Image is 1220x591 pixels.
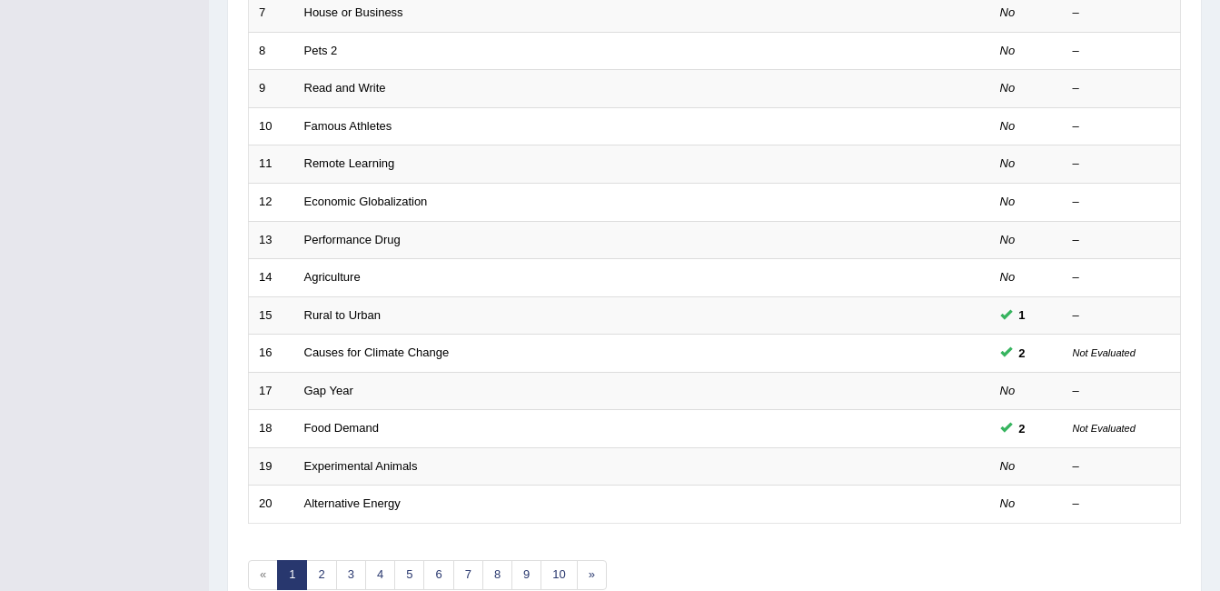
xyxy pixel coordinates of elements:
[249,221,294,259] td: 13
[1073,232,1171,249] div: –
[453,560,483,590] a: 7
[1073,458,1171,476] div: –
[577,560,607,590] a: »
[1000,156,1016,170] em: No
[248,560,278,590] span: «
[1012,306,1033,325] span: You can still take this question
[1012,344,1033,363] span: You can still take this question
[1000,119,1016,133] em: No
[304,233,401,246] a: Performance Drug
[1000,384,1016,397] em: No
[541,560,577,590] a: 10
[394,560,424,590] a: 5
[306,560,336,590] a: 2
[277,560,307,590] a: 1
[304,384,353,397] a: Gap Year
[482,560,512,590] a: 8
[249,183,294,221] td: 12
[336,560,366,590] a: 3
[1000,44,1016,57] em: No
[249,145,294,184] td: 11
[249,296,294,335] td: 15
[1000,5,1016,19] em: No
[365,560,395,590] a: 4
[304,195,428,208] a: Economic Globalization
[1073,5,1171,22] div: –
[304,156,395,170] a: Remote Learning
[249,447,294,486] td: 19
[1000,270,1016,284] em: No
[1012,419,1033,438] span: You can still take this question
[304,270,361,284] a: Agriculture
[304,459,418,473] a: Experimental Animals
[249,486,294,524] td: 20
[1073,423,1136,434] small: Not Evaluated
[423,560,453,590] a: 6
[249,335,294,373] td: 16
[249,259,294,297] td: 14
[1000,459,1016,473] em: No
[511,560,541,590] a: 9
[1000,195,1016,208] em: No
[304,308,382,322] a: Rural to Urban
[1073,118,1171,135] div: –
[304,44,338,57] a: Pets 2
[304,81,386,95] a: Read and Write
[1000,81,1016,95] em: No
[304,119,392,133] a: Famous Athletes
[1073,347,1136,358] small: Not Evaluated
[1073,269,1171,286] div: –
[1073,43,1171,60] div: –
[249,70,294,108] td: 9
[1073,307,1171,325] div: –
[249,372,294,410] td: 17
[1073,383,1171,400] div: –
[304,5,403,19] a: House or Business
[1000,496,1016,510] em: No
[1000,233,1016,246] em: No
[304,496,401,510] a: Alternative Energy
[304,421,379,435] a: Food Demand
[304,346,450,359] a: Causes for Climate Change
[1073,80,1171,97] div: –
[1073,496,1171,513] div: –
[1073,194,1171,211] div: –
[249,410,294,448] td: 18
[249,107,294,145] td: 10
[249,32,294,70] td: 8
[1073,155,1171,173] div: –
